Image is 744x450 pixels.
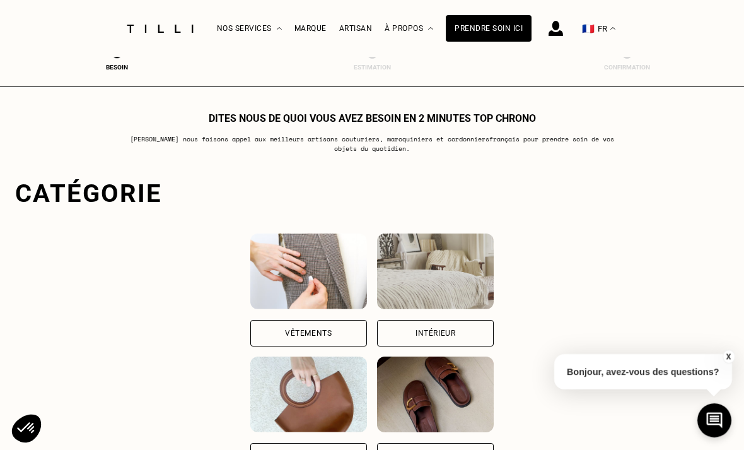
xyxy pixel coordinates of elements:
[277,27,282,30] img: Menu déroulant
[250,234,367,309] img: Vêtements
[217,1,282,57] div: Nos services
[250,357,367,432] img: Accessoires
[385,1,433,57] div: À propos
[294,24,327,33] a: Marque
[347,64,397,71] div: Estimation
[722,350,735,364] button: X
[610,27,615,30] img: menu déroulant
[377,357,494,432] img: Chaussures
[602,64,653,71] div: Confirmation
[549,21,563,36] img: icône connexion
[576,1,622,57] button: 🇫🇷 FR
[416,329,455,337] div: Intérieur
[15,179,729,208] div: Catégorie
[582,23,595,35] span: 🇫🇷
[446,15,532,42] a: Prendre soin ici
[339,24,373,33] a: Artisan
[92,64,142,71] div: Besoin
[428,27,433,30] img: Menu déroulant à propos
[377,234,494,309] img: Intérieur
[122,25,198,33] img: Logo du service de couturière Tilli
[209,112,536,124] h1: Dites nous de quoi vous avez besoin en 2 minutes top chrono
[122,134,622,153] p: [PERSON_NAME] nous faisons appel aux meilleurs artisans couturiers , maroquiniers et cordonniers ...
[554,354,732,389] p: Bonjour, avez-vous des questions?
[285,329,332,337] div: Vêtements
